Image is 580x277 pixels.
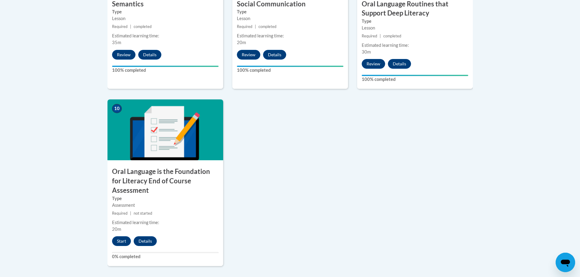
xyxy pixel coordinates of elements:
[138,50,161,60] button: Details
[134,24,152,29] span: completed
[237,67,343,74] label: 100% completed
[258,24,276,29] span: completed
[134,211,152,216] span: not started
[134,236,157,246] button: Details
[237,15,343,22] div: Lesson
[362,34,377,38] span: Required
[362,76,468,83] label: 100% completed
[380,34,381,38] span: |
[556,253,575,272] iframe: Button to launch messaging window
[362,18,468,25] label: Type
[362,75,468,76] div: Your progress
[112,67,219,74] label: 100% completed
[112,24,128,29] span: Required
[112,15,219,22] div: Lesson
[107,167,223,195] h3: Oral Language is the Foundation for Literacy End of Course Assessment
[112,202,219,209] div: Assessment
[237,50,260,60] button: Review
[112,40,121,45] span: 35m
[112,227,121,232] span: 20m
[130,24,131,29] span: |
[112,211,128,216] span: Required
[112,33,219,39] div: Estimated learning time:
[237,66,343,67] div: Your progress
[107,99,223,160] img: Course Image
[112,66,219,67] div: Your progress
[112,9,219,15] label: Type
[130,211,131,216] span: |
[388,59,411,69] button: Details
[255,24,256,29] span: |
[112,253,219,260] label: 0% completed
[112,236,131,246] button: Start
[362,59,385,69] button: Review
[237,9,343,15] label: Type
[237,24,252,29] span: Required
[362,42,468,49] div: Estimated learning time:
[112,195,219,202] label: Type
[362,25,468,31] div: Lesson
[237,40,246,45] span: 20m
[237,33,343,39] div: Estimated learning time:
[362,49,371,54] span: 30m
[263,50,286,60] button: Details
[112,50,135,60] button: Review
[112,219,219,226] div: Estimated learning time:
[383,34,401,38] span: completed
[112,104,122,113] span: 10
